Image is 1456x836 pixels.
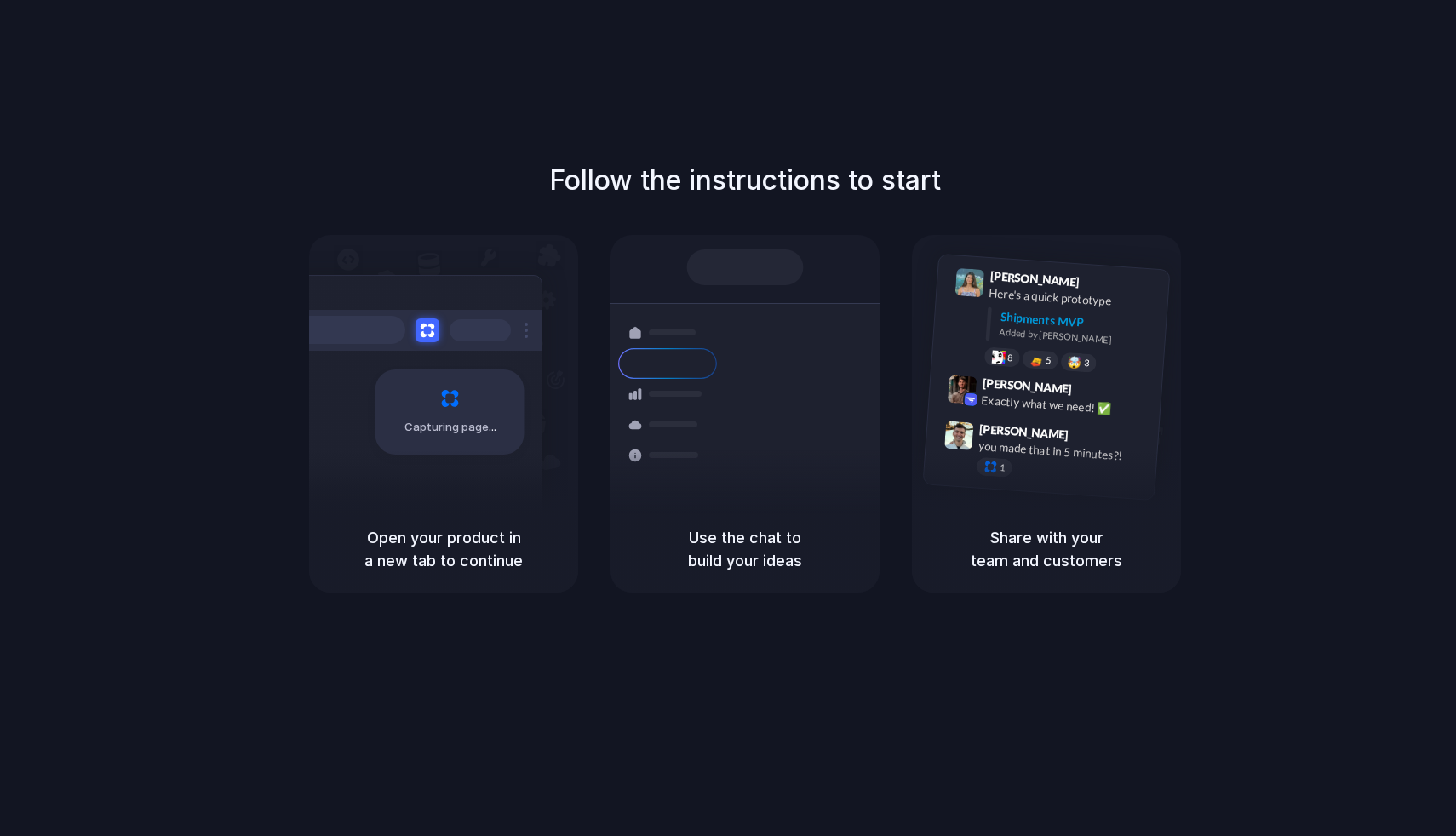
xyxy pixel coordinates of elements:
[1000,308,1157,336] div: Shipments MVP
[981,391,1151,420] div: Exactly what we need! ✅
[989,284,1159,313] div: Here's a quick prototype
[989,266,1080,291] span: [PERSON_NAME]
[1007,352,1013,362] span: 8
[549,160,941,201] h1: Follow the instructions to start
[1085,275,1120,295] span: 9:41 AM
[1000,463,1006,472] span: 1
[999,325,1155,350] div: Added by [PERSON_NAME]
[982,374,1072,398] span: [PERSON_NAME]
[1068,356,1082,369] div: 🤯
[1077,381,1112,402] span: 9:42 AM
[979,419,1069,444] span: [PERSON_NAME]
[1046,356,1052,365] span: 5
[631,526,859,572] h5: Use the chat to build your ideas
[330,526,558,572] h5: Open your product in a new tab to continue
[932,526,1161,572] h5: Share with your team and customers
[977,437,1148,466] div: you made that in 5 minutes?!
[1084,358,1090,368] span: 3
[1074,427,1109,448] span: 9:47 AM
[404,419,499,436] span: Capturing page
